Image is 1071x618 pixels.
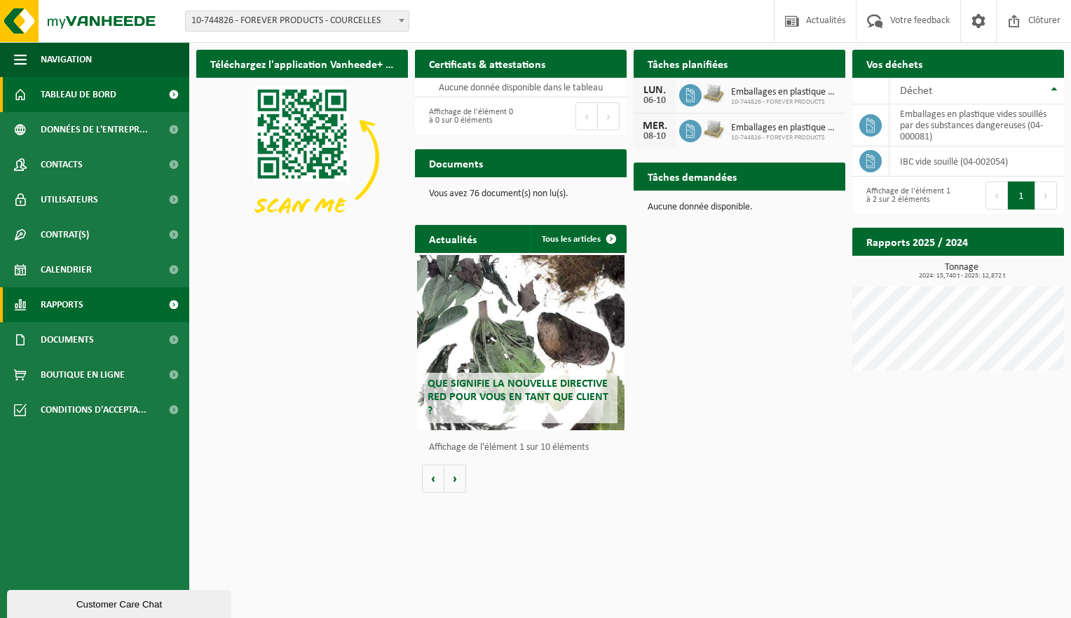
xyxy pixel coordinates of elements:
span: 10-744826 - FOREVER PRODUCTS [731,134,838,142]
div: 06-10 [641,96,669,106]
h2: Documents [415,149,497,177]
span: Emballages en plastique vides souillés par des substances dangereuses [731,123,838,134]
span: 2024: 15,740 t - 2025: 12,872 t [859,273,1064,280]
a: Que signifie la nouvelle directive RED pour vous en tant que client ? [417,255,625,430]
h2: Vos déchets [852,50,936,77]
div: MER. [641,121,669,132]
img: Download de VHEPlus App [196,78,408,237]
p: Affichage de l'élément 1 sur 10 éléments [429,443,620,453]
span: Calendrier [41,252,92,287]
span: Déchet [900,85,932,97]
div: LUN. [641,85,669,96]
span: Emballages en plastique vides souillés par des substances dangereuses [731,87,838,98]
td: Aucune donnée disponible dans le tableau [415,78,627,97]
button: Next [1035,181,1057,210]
span: 10-744826 - FOREVER PRODUCTS - COURCELLES [186,11,409,31]
span: Rapports [41,287,83,322]
button: Previous [575,102,598,130]
span: Utilisateurs [41,182,98,217]
button: Next [598,102,620,130]
h3: Tonnage [859,263,1064,280]
p: Aucune donnée disponible. [648,202,831,212]
h2: Actualités [415,225,491,252]
img: LP-PA-00000-WDN-11 [702,118,725,142]
button: 1 [1008,181,1035,210]
span: Conditions d'accepta... [41,392,146,427]
div: Affichage de l'élément 0 à 0 sur 0 éléments [422,101,514,132]
h2: Tâches demandées [634,163,751,190]
button: Previous [985,181,1008,210]
td: emballages en plastique vides souillés par des substances dangereuses (04-000081) [889,104,1064,146]
button: Vorige [422,465,444,493]
div: 08-10 [641,132,669,142]
h2: Rapports 2025 / 2024 [852,228,982,255]
button: Volgende [444,465,466,493]
a: Tous les articles [531,225,625,253]
span: Tableau de bord [41,77,116,112]
a: Consulter les rapports [942,255,1063,283]
h2: Téléchargez l'application Vanheede+ maintenant! [196,50,408,77]
span: 10-744826 - FOREVER PRODUCTS - COURCELLES [185,11,409,32]
h2: Tâches planifiées [634,50,742,77]
img: LP-PA-00000-WDN-11 [702,82,725,106]
span: 10-744826 - FOREVER PRODUCTS [731,98,838,107]
p: Vous avez 76 document(s) non lu(s). [429,189,613,199]
span: Boutique en ligne [41,357,125,392]
iframe: chat widget [7,587,234,618]
span: Contrat(s) [41,217,89,252]
span: Données de l'entrepr... [41,112,148,147]
span: Documents [41,322,94,357]
span: Contacts [41,147,83,182]
span: Navigation [41,42,92,77]
td: IBC vide souillé (04-002054) [889,146,1064,177]
div: Affichage de l'élément 1 à 2 sur 2 éléments [859,180,951,211]
span: Que signifie la nouvelle directive RED pour vous en tant que client ? [428,378,608,416]
h2: Certificats & attestations [415,50,559,77]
